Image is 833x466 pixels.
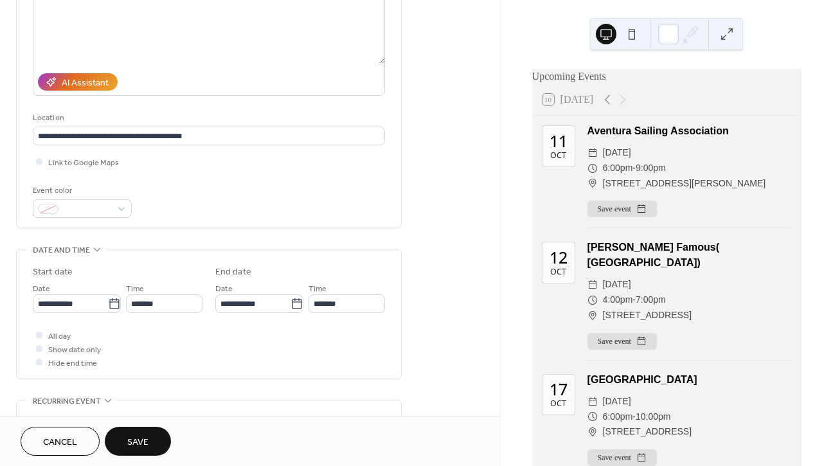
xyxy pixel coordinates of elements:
div: [PERSON_NAME] Famous( [GEOGRAPHIC_DATA]) [587,240,791,271]
span: 4:00pm [603,292,633,308]
button: AI Assistant [38,73,118,91]
span: 9:00pm [636,161,666,176]
span: [DATE] [603,277,631,292]
div: ​ [587,308,598,323]
div: [GEOGRAPHIC_DATA] [587,372,791,388]
div: ​ [587,424,598,440]
div: ​ [587,394,598,409]
span: 10:00pm [636,409,670,425]
div: ​ [587,292,598,308]
button: Cancel [21,427,100,456]
button: Save [105,427,171,456]
span: Time [309,282,327,296]
div: End date [215,265,251,279]
span: [DATE] [603,394,631,409]
button: Save event [587,333,657,350]
span: 6:00pm [603,409,633,425]
div: AI Assistant [62,76,109,90]
button: Save event [587,449,657,466]
span: Cancel [43,436,77,449]
div: Aventura Sailing Association [587,123,791,139]
span: Show date only [48,343,101,357]
div: ​ [587,176,598,192]
div: ​ [587,145,598,161]
div: Location [33,111,382,125]
span: [STREET_ADDRESS] [603,308,692,323]
span: [DATE] [603,145,631,161]
div: Upcoming Events [532,69,802,84]
span: - [632,292,636,308]
span: 7:00pm [636,292,666,308]
span: [STREET_ADDRESS] [603,424,692,440]
span: - [632,409,636,425]
div: 17 [550,381,568,397]
span: Recurring event [33,395,101,408]
span: 6:00pm [603,161,633,176]
div: ​ [587,161,598,176]
button: Save event [587,201,657,217]
span: Date [215,282,233,296]
div: ​ [587,409,598,425]
div: Start date [33,265,73,279]
div: Oct [550,268,566,276]
span: Save [127,436,148,449]
span: Time [126,282,144,296]
span: Date [33,282,50,296]
span: All day [48,330,71,343]
div: Event color [33,184,129,197]
div: Oct [550,152,566,160]
span: - [632,161,636,176]
div: 11 [550,133,568,149]
span: Date and time [33,244,90,257]
span: Link to Google Maps [48,156,119,170]
div: ​ [587,277,598,292]
div: Oct [550,400,566,408]
div: 12 [550,249,568,265]
span: Hide end time [48,357,97,370]
span: [STREET_ADDRESS][PERSON_NAME] [603,176,766,192]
